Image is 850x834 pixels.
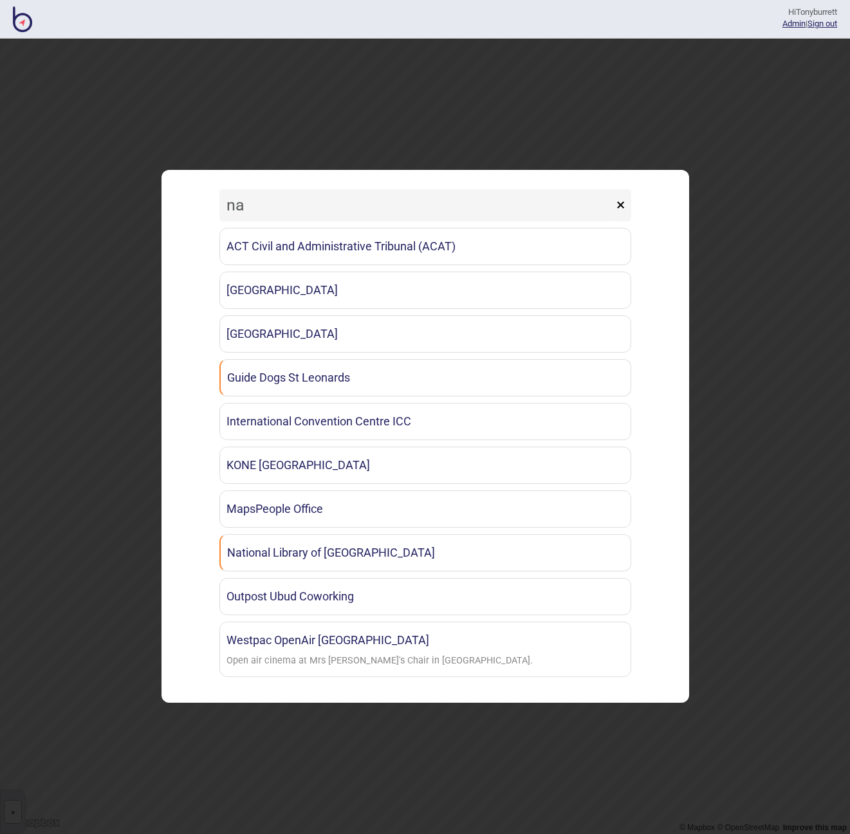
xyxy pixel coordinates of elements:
[226,652,533,671] div: Open air cinema at Mrs Macquarie's Chair in Sydney.
[219,534,631,571] a: National Library of [GEOGRAPHIC_DATA]
[782,6,837,18] div: Hi Tonyburrett
[219,622,631,678] a: Westpac OpenAir [GEOGRAPHIC_DATA]Open air cinema at Mrs [PERSON_NAME]'s Chair in [GEOGRAPHIC_DATA].
[13,6,32,32] img: BindiMaps CMS
[219,490,631,528] a: MapsPeople Office
[219,403,631,440] a: International Convention Centre ICC
[219,359,631,396] a: Guide Dogs St Leonards
[219,189,613,221] input: Search locations by tag + name
[219,315,631,353] a: [GEOGRAPHIC_DATA]
[610,189,631,221] button: ×
[808,19,837,28] button: Sign out
[219,447,631,484] a: KONE [GEOGRAPHIC_DATA]
[219,272,631,309] a: [GEOGRAPHIC_DATA]
[782,19,808,28] span: |
[782,19,806,28] a: Admin
[219,578,631,615] a: Outpost Ubud Coworking
[219,228,631,265] a: ACT Civil and Administrative Tribunal (ACAT)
